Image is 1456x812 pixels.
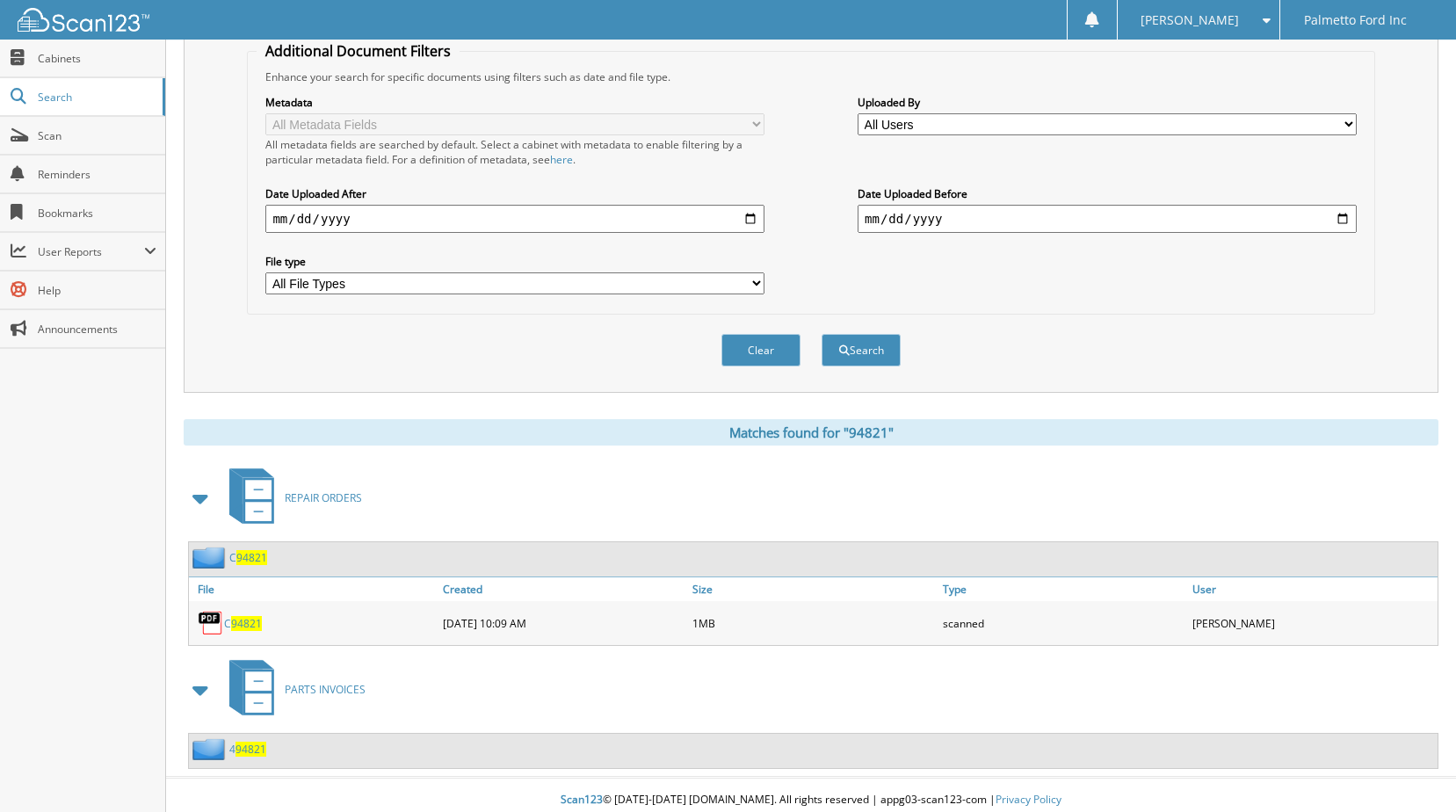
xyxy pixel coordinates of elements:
a: Type [938,577,1188,601]
a: 494821 [229,742,266,757]
label: File type [265,254,764,269]
div: [DATE] 10:09 AM [438,605,688,641]
input: start [265,205,764,233]
button: Search [822,334,901,366]
div: Enhance your search for specific documents using filters such as date and file type. [257,69,1365,84]
a: PARTS INVOICES [219,655,366,724]
span: Search [38,90,154,105]
a: File [189,577,438,601]
a: REPAIR ORDERS [219,463,362,533]
img: folder2.png [192,738,229,760]
span: 94821 [235,742,266,757]
img: PDF.png [198,610,224,636]
iframe: Chat Widget [1368,728,1456,812]
span: Bookmarks [38,206,156,221]
img: folder2.png [192,547,229,569]
span: Scan123 [561,792,603,807]
span: Help [38,283,156,298]
div: All metadata fields are searched by default. Select a cabinet with metadata to enable filtering b... [265,137,764,167]
div: 1MB [688,605,938,641]
span: [PERSON_NAME] [1141,15,1239,25]
span: REPAIR ORDERS [285,490,362,505]
span: Reminders [38,167,156,182]
img: scan123-logo-white.svg [18,8,149,32]
label: Date Uploaded After [265,186,764,201]
a: Created [438,577,688,601]
label: Uploaded By [858,95,1357,110]
div: scanned [938,605,1188,641]
input: end [858,205,1357,233]
span: Announcements [38,322,156,337]
legend: Additional Document Filters [257,41,460,61]
a: Size [688,577,938,601]
label: Metadata [265,95,764,110]
span: Palmetto Ford Inc [1304,15,1407,25]
a: C94821 [224,616,262,631]
a: C94821 [229,550,267,565]
button: Clear [721,334,800,366]
span: 94821 [236,550,267,565]
span: Scan [38,128,156,143]
span: 94821 [231,616,262,631]
a: User [1188,577,1438,601]
div: Matches found for "94821" [184,419,1438,446]
span: Cabinets [38,51,156,66]
span: PARTS INVOICES [285,682,366,697]
label: Date Uploaded Before [858,186,1357,201]
a: here [550,152,573,167]
span: User Reports [38,244,144,259]
a: Privacy Policy [996,792,1061,807]
div: [PERSON_NAME] [1188,605,1438,641]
